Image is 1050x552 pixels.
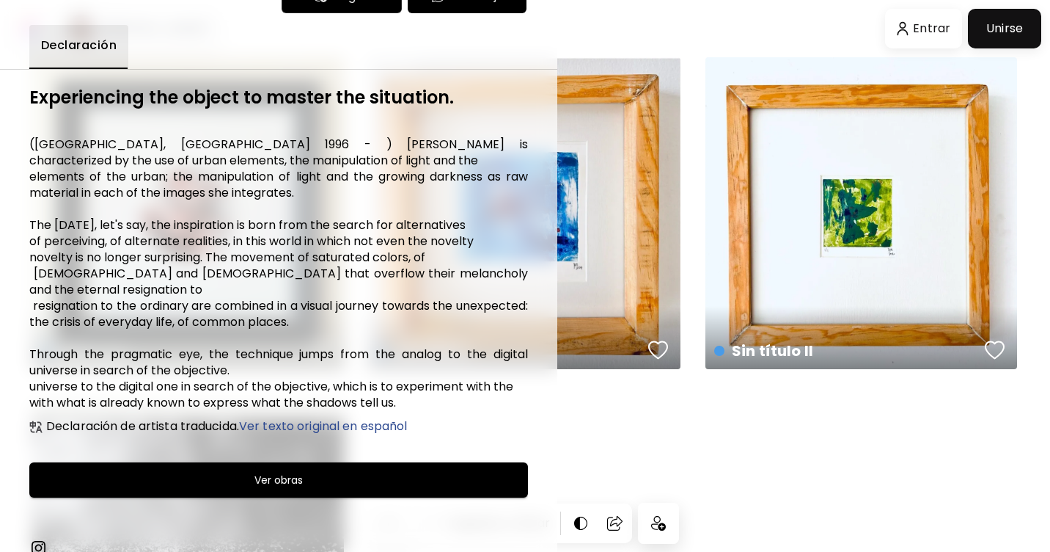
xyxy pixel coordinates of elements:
[29,87,528,107] h6: Experiencing the object to master the situation.
[239,418,407,435] span: Ver texto original en español
[254,471,303,489] h6: Ver obras
[29,462,528,498] button: Ver obras
[29,137,528,411] h6: ([GEOGRAPHIC_DATA], [GEOGRAPHIC_DATA] 1996 - ) [PERSON_NAME] is characterized by the use of urban...
[46,420,407,433] h6: Declaración de artista traducida.
[41,37,117,54] span: Declaración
